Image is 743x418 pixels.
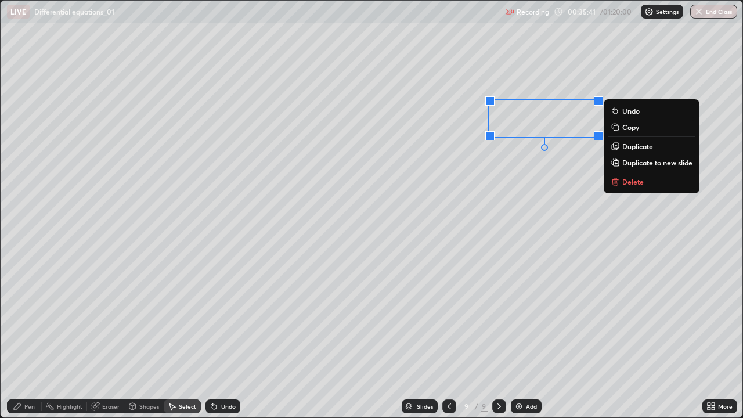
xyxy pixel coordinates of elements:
img: end-class-cross [694,7,704,16]
div: 9 [461,403,473,410]
p: Settings [656,9,679,15]
button: End Class [690,5,737,19]
p: Delete [622,177,644,186]
div: Eraser [102,403,120,409]
p: Undo [622,106,640,116]
div: More [718,403,733,409]
div: Undo [221,403,236,409]
button: Copy [608,120,695,134]
button: Duplicate [608,139,695,153]
p: Duplicate to new slide [622,158,692,167]
div: 9 [481,401,488,412]
p: Copy [622,122,639,132]
img: add-slide-button [514,402,524,411]
button: Duplicate to new slide [608,156,695,170]
div: Slides [417,403,433,409]
div: Highlight [57,403,82,409]
p: LIVE [10,7,26,16]
button: Undo [608,104,695,118]
div: Add [526,403,537,409]
div: Shapes [139,403,159,409]
p: Recording [517,8,549,16]
div: / [475,403,478,410]
img: class-settings-icons [644,7,654,16]
div: Pen [24,403,35,409]
p: Differential equations_01 [34,7,114,16]
img: recording.375f2c34.svg [505,7,514,16]
button: Delete [608,175,695,189]
p: Duplicate [622,142,653,151]
div: Select [179,403,196,409]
